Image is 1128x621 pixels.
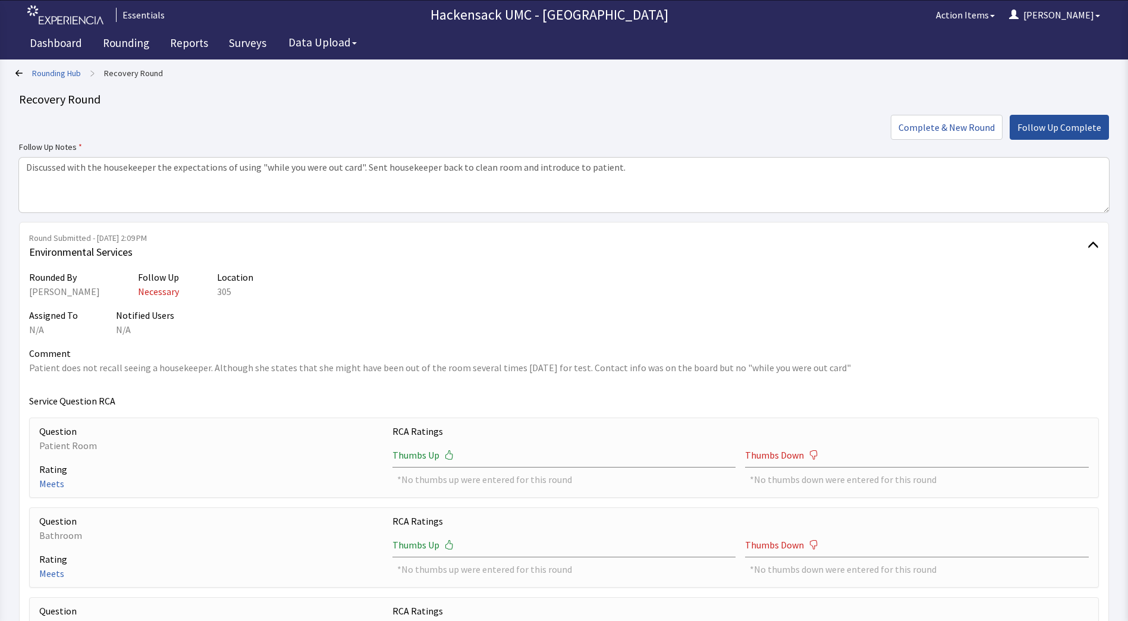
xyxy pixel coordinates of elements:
[29,346,1099,360] p: Comment
[90,61,95,85] span: >
[1002,3,1107,27] button: [PERSON_NAME]
[39,478,64,490] span: Meets
[116,308,174,322] p: Notified Users
[39,529,82,541] span: Bathroom
[220,30,275,59] a: Surveys
[29,270,100,284] p: Rounded By
[39,552,383,566] p: Rating
[138,270,179,284] p: Follow Up
[39,462,383,476] p: Rating
[27,5,103,25] img: experiencia_logo.png
[138,284,179,299] p: Necessary
[750,562,1084,576] div: *No thumbs down were entered for this round
[217,270,253,284] p: Location
[29,360,1099,375] p: Patient does not recall seeing a housekeeper. Although she states that she might have been out of...
[39,604,383,618] p: Question
[29,322,78,337] div: N/A
[116,322,174,337] div: N/A
[29,284,100,299] div: [PERSON_NAME]
[21,30,91,59] a: Dashboard
[217,284,253,299] div: 305
[392,448,439,462] span: Thumbs Up
[39,514,383,528] p: Question
[392,514,1089,528] p: RCA Ratings
[29,232,1088,244] span: Round Submitted - [DATE] 2:09 PM
[1010,115,1109,140] button: Follow Up Complete
[891,115,1003,140] button: Complete & New Round
[392,538,439,552] span: Thumbs Up
[898,120,995,134] span: Complete & New Round
[39,440,97,451] span: Patient Room
[29,244,1088,261] span: Environmental Services
[29,308,78,322] p: Assigned To
[19,91,1109,108] div: Recovery Round
[116,8,165,22] div: Essentials
[745,538,804,552] span: Thumbs Down
[1017,120,1101,134] span: Follow Up Complete
[745,448,804,462] span: Thumbs Down
[281,32,364,54] button: Data Upload
[392,604,1089,618] p: RCA Ratings
[29,394,1099,408] p: Service Question RCA
[929,3,1002,27] button: Action Items
[750,472,1084,487] div: *No thumbs down were entered for this round
[161,30,217,59] a: Reports
[169,5,929,24] p: Hackensack UMC - [GEOGRAPHIC_DATA]
[104,67,163,79] a: Recovery Round
[392,424,1089,438] p: RCA Ratings
[397,472,731,487] div: *No thumbs up were entered for this round
[32,67,81,79] a: Rounding Hub
[39,424,383,438] p: Question
[19,140,1109,154] label: Follow Up Notes
[94,30,158,59] a: Rounding
[397,562,731,576] div: *No thumbs up were entered for this round
[39,567,64,579] span: Meets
